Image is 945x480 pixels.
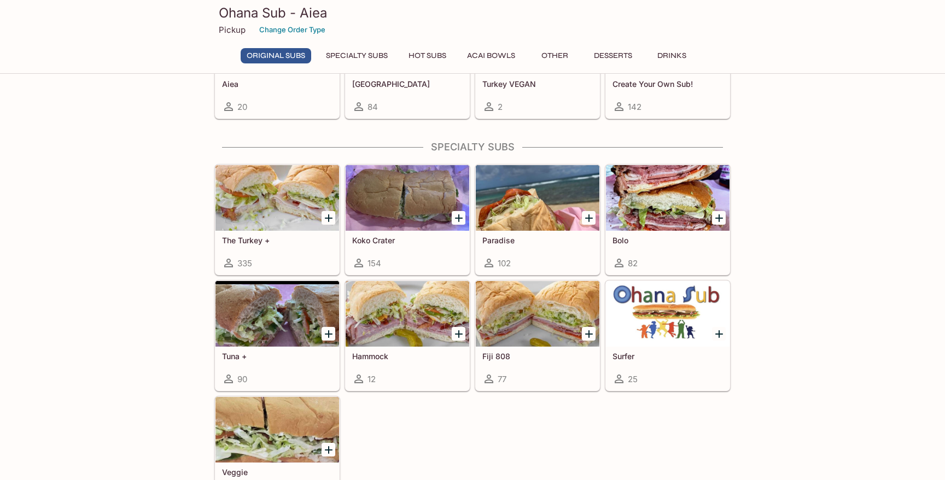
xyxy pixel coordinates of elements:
h5: Turkey VEGAN [482,79,593,89]
a: Koko Crater154 [345,165,470,275]
button: Acai Bowls [461,48,521,63]
h5: Veggie [222,467,332,477]
span: 142 [628,102,641,112]
p: Pickup [219,25,246,35]
div: Hammock [346,281,469,347]
span: 154 [367,258,381,268]
div: Tuna + [215,281,339,347]
button: Add Hammock [452,327,465,341]
button: Add Fiji 808 [582,327,596,341]
button: Hot Subs [402,48,452,63]
div: Aiea [215,9,339,74]
a: The Turkey +335 [215,165,340,275]
span: 90 [237,374,247,384]
h4: Specialty Subs [214,141,731,153]
div: Veggie [215,397,339,463]
h5: Surfer [612,352,723,361]
div: Create Your Own Sub! [606,9,730,74]
span: 25 [628,374,638,384]
h5: Create Your Own Sub! [612,79,723,89]
button: Add Veggie [322,443,335,456]
a: Surfer25 [605,280,730,391]
button: Change Order Type [254,21,330,38]
span: 82 [628,258,638,268]
h5: Paradise [482,236,593,245]
button: Add Tuna + [322,327,335,341]
h5: Aiea [222,79,332,89]
div: The Turkey + [215,165,339,231]
div: Surfer [606,281,730,347]
a: Tuna +90 [215,280,340,391]
div: Turkey [346,9,469,74]
button: Other [530,48,579,63]
span: 335 [237,258,252,268]
div: Koko Crater [346,165,469,231]
h5: Bolo [612,236,723,245]
button: Desserts [588,48,638,63]
span: 2 [498,102,503,112]
button: Add The Turkey + [322,211,335,225]
button: Add Bolo [712,211,726,225]
div: Fiji 808 [476,281,599,347]
h5: [GEOGRAPHIC_DATA] [352,79,463,89]
span: 84 [367,102,378,112]
button: Specialty Subs [320,48,394,63]
a: Bolo82 [605,165,730,275]
button: Drinks [647,48,696,63]
span: 77 [498,374,506,384]
h5: Fiji 808 [482,352,593,361]
h5: The Turkey + [222,236,332,245]
button: Original Subs [241,48,311,63]
button: Add Koko Crater [452,211,465,225]
h3: Ohana Sub - Aiea [219,4,726,21]
button: Add Paradise [582,211,596,225]
h5: Koko Crater [352,236,463,245]
span: 20 [237,102,247,112]
button: Add Surfer [712,327,726,341]
div: Paradise [476,165,599,231]
h5: Tuna + [222,352,332,361]
span: 102 [498,258,511,268]
a: Fiji 80877 [475,280,600,391]
span: 12 [367,374,376,384]
div: Bolo [606,165,730,231]
div: Turkey VEGAN [476,9,599,74]
h5: Hammock [352,352,463,361]
a: Paradise102 [475,165,600,275]
a: Hammock12 [345,280,470,391]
